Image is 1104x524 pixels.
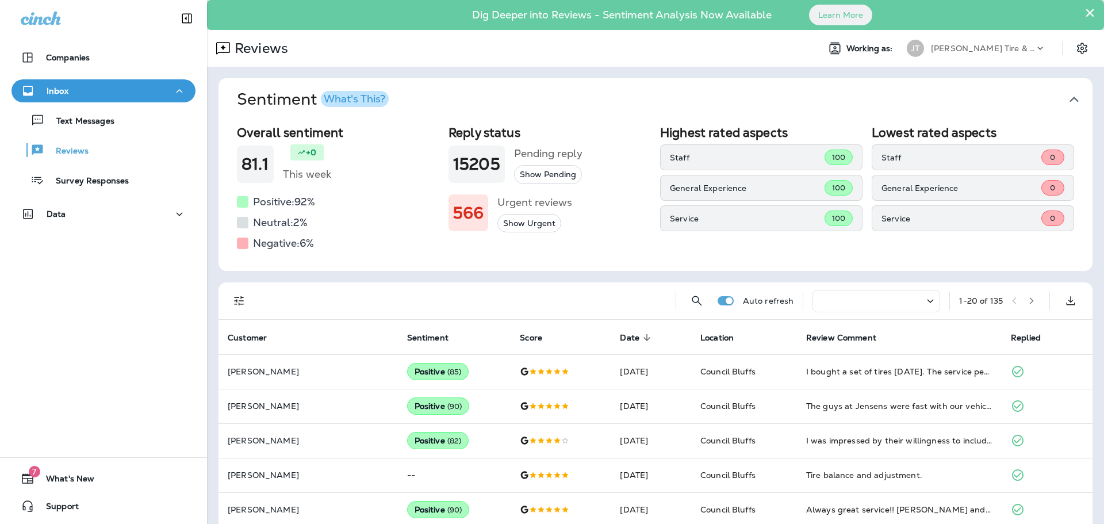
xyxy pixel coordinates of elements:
[806,435,992,446] div: I was impressed by their willingness to include me in the repair. These employees worked quick as...
[685,289,708,312] button: Search Reviews
[806,366,992,377] div: I bought a set of tires today. The service person was a nice guy and the service was quick and re...
[806,504,992,515] div: Always great service!! Garrett and team are the best!!
[514,144,582,163] h5: Pending reply
[228,505,389,514] p: [PERSON_NAME]
[670,153,825,162] p: Staff
[321,91,389,107] button: What's This?
[34,474,94,488] span: What's New
[228,401,389,411] p: [PERSON_NAME]
[611,389,691,423] td: [DATE]
[47,86,68,95] p: Inbox
[407,432,469,449] div: Positive
[1050,152,1055,162] span: 0
[11,79,195,102] button: Inbox
[700,333,734,343] span: Location
[1059,289,1082,312] button: Export as CSV
[611,423,691,458] td: [DATE]
[881,214,1041,223] p: Service
[1050,183,1055,193] span: 0
[520,333,542,343] span: Score
[832,213,845,223] span: 100
[228,333,267,343] span: Customer
[228,78,1102,121] button: SentimentWhat's This?
[11,46,195,69] button: Companies
[218,121,1092,271] div: SentimentWhat's This?
[11,108,195,132] button: Text Messages
[806,400,992,412] div: The guys at Jensens were fast with our vehicle and fixed it at a fair price! Very nice people to ...
[700,401,756,411] span: Council Bluffs
[11,467,195,490] button: 7What's New
[34,502,79,515] span: Support
[453,204,484,223] h1: 566
[1050,213,1055,223] span: 0
[700,332,749,343] span: Location
[407,333,448,343] span: Sentiment
[611,458,691,492] td: [DATE]
[46,53,90,62] p: Companies
[670,183,825,193] p: General Experience
[806,332,891,343] span: Review Comment
[237,125,439,140] h2: Overall sentiment
[228,436,389,445] p: [PERSON_NAME]
[228,471,389,480] p: [PERSON_NAME]
[230,40,288,57] p: Reviews
[806,469,992,481] div: Tire balance and adjustment.
[11,138,195,162] button: Reviews
[447,436,462,446] span: ( 82 )
[700,470,756,480] span: Council Bluffs
[846,44,895,53] span: Working as:
[324,94,385,104] div: What's This?
[306,147,316,158] p: +0
[806,333,876,343] span: Review Comment
[1011,333,1041,343] span: Replied
[1011,332,1056,343] span: Replied
[228,332,282,343] span: Customer
[253,193,315,211] h5: Positive: 92 %
[439,13,805,17] p: Dig Deeper into Reviews - Sentiment Analysis Now Available
[171,7,203,30] button: Collapse Sidebar
[959,296,1003,305] div: 1 - 20 of 135
[670,214,825,223] p: Service
[700,366,756,377] span: Council Bluffs
[407,501,470,518] div: Positive
[872,125,1074,140] h2: Lowest rated aspects
[660,125,862,140] h2: Highest rated aspects
[497,193,572,212] h5: Urgent reviews
[407,332,463,343] span: Sentiment
[1072,38,1092,59] button: Settings
[931,44,1034,53] p: [PERSON_NAME] Tire & Auto
[1084,3,1095,22] button: Close
[241,155,269,174] h1: 81.1
[809,5,872,25] button: Learn More
[45,116,114,127] p: Text Messages
[700,504,756,515] span: Council Bluffs
[228,367,389,376] p: [PERSON_NAME]
[453,155,500,174] h1: 15205
[283,165,331,183] h5: This week
[407,363,469,380] div: Positive
[497,214,561,233] button: Show Urgent
[29,466,40,477] span: 7
[447,367,462,377] span: ( 85 )
[700,435,756,446] span: Council Bluffs
[907,40,924,57] div: JT
[881,153,1041,162] p: Staff
[253,213,308,232] h5: Neutral: 2 %
[832,152,845,162] span: 100
[514,165,582,184] button: Show Pending
[447,401,462,411] span: ( 90 )
[407,397,470,415] div: Positive
[398,458,511,492] td: --
[620,333,639,343] span: Date
[611,354,691,389] td: [DATE]
[237,90,389,109] h1: Sentiment
[520,332,557,343] span: Score
[881,183,1041,193] p: General Experience
[44,146,89,157] p: Reviews
[620,332,654,343] span: Date
[448,125,651,140] h2: Reply status
[228,289,251,312] button: Filters
[11,495,195,518] button: Support
[47,209,66,219] p: Data
[832,183,845,193] span: 100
